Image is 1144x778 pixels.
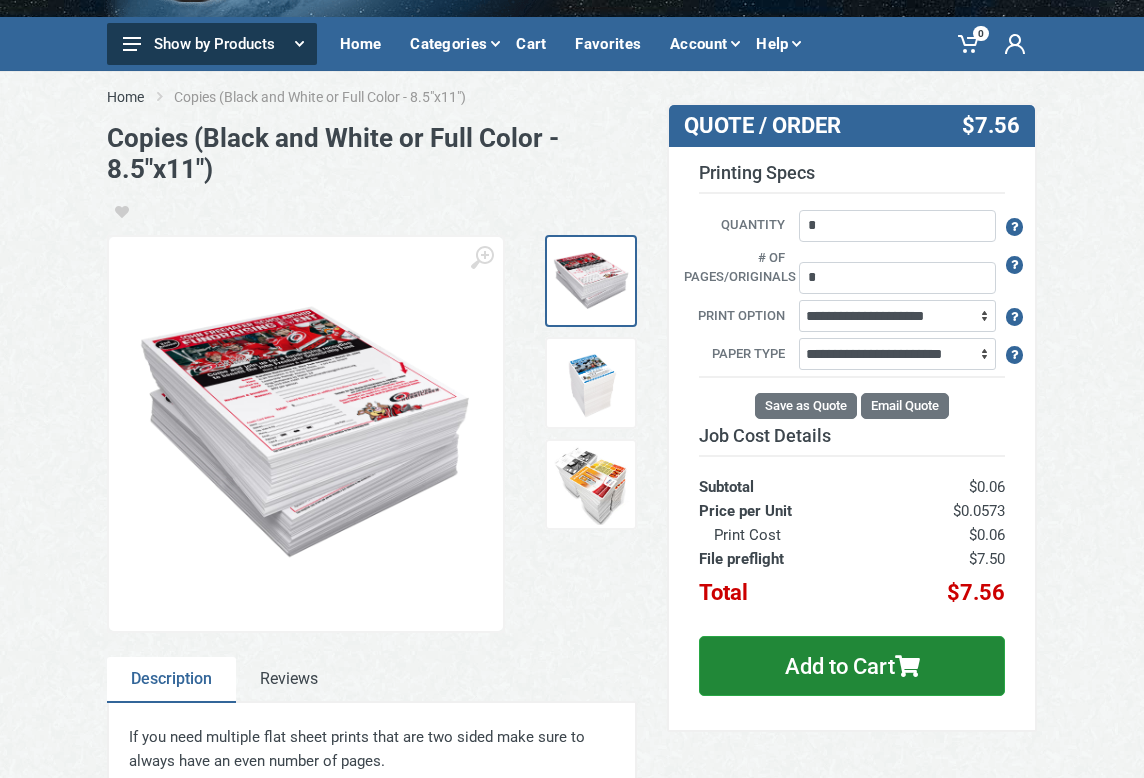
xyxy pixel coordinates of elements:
[107,87,1037,107] nav: breadcrumb
[861,393,949,419] button: Email Quote
[107,23,317,65] button: Show by Products
[947,580,1005,605] span: $7.56
[331,23,401,65] div: Home
[684,248,795,289] label: # of pages/originals
[236,657,342,703] a: Reviews
[545,337,637,429] a: Copies
[699,456,887,499] th: Subtotal
[174,87,496,107] li: Copies (Black and White or Full Color - 8.5"x11")
[507,17,566,71] a: Cart
[507,23,566,65] div: Cart
[755,393,857,419] button: Save as Quote
[962,113,1020,139] span: $7.56
[684,306,795,328] label: Print Option
[107,87,144,107] a: Home
[953,502,1005,520] span: $0.0573
[551,241,631,321] img: Flyers
[401,23,507,65] div: Categories
[684,113,898,139] h3: QUOTE / ORDER
[129,257,483,611] img: Flyers
[107,657,236,703] a: Description
[969,478,1005,496] span: $0.06
[661,23,747,65] div: Account
[566,23,661,65] div: Favorites
[699,547,887,571] th: File preflight
[331,17,401,71] a: Home
[699,571,887,605] th: Total
[973,26,989,41] span: 0
[551,445,631,525] img: Copies
[545,235,637,327] a: Flyers
[699,499,887,523] th: Price per Unit
[699,425,1005,447] h3: Job Cost Details
[684,344,795,366] label: Paper Type
[747,23,808,65] div: Help
[566,17,661,71] a: Favorites
[551,343,631,423] img: Copies
[969,526,1005,544] span: $0.06
[946,17,993,71] a: 0
[699,523,887,547] th: Print Cost
[969,550,1005,568] span: $7.50
[545,439,637,531] a: Copies
[699,162,1005,194] h3: Printing Specs
[684,215,795,237] label: Quantity
[107,123,637,185] h1: Copies (Black and White or Full Color - 8.5"x11")
[699,636,1005,696] button: Add to Cart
